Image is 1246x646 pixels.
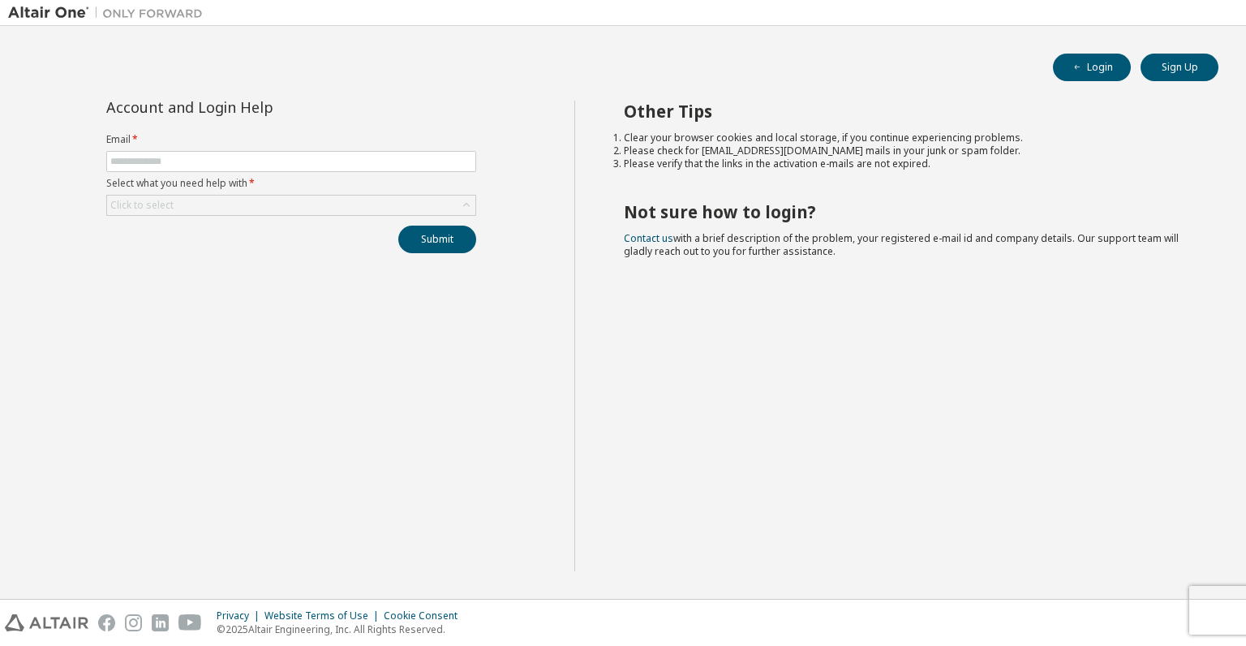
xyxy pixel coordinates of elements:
img: instagram.svg [125,614,142,631]
label: Select what you need help with [106,177,476,190]
img: facebook.svg [98,614,115,631]
div: Account and Login Help [106,101,402,114]
div: Privacy [217,609,264,622]
div: Click to select [110,199,174,212]
li: Please verify that the links in the activation e-mails are not expired. [624,157,1190,170]
label: Email [106,133,476,146]
a: Contact us [624,231,673,245]
button: Sign Up [1141,54,1218,81]
img: youtube.svg [178,614,202,631]
img: Altair One [8,5,211,21]
li: Clear your browser cookies and local storage, if you continue experiencing problems. [624,131,1190,144]
h2: Other Tips [624,101,1190,122]
button: Submit [398,226,476,253]
p: © 2025 Altair Engineering, Inc. All Rights Reserved. [217,622,467,636]
img: linkedin.svg [152,614,169,631]
div: Click to select [107,196,475,215]
div: Cookie Consent [384,609,467,622]
span: with a brief description of the problem, your registered e-mail id and company details. Our suppo... [624,231,1179,258]
li: Please check for [EMAIL_ADDRESS][DOMAIN_NAME] mails in your junk or spam folder. [624,144,1190,157]
button: Login [1053,54,1131,81]
h2: Not sure how to login? [624,201,1190,222]
img: altair_logo.svg [5,614,88,631]
div: Website Terms of Use [264,609,384,622]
